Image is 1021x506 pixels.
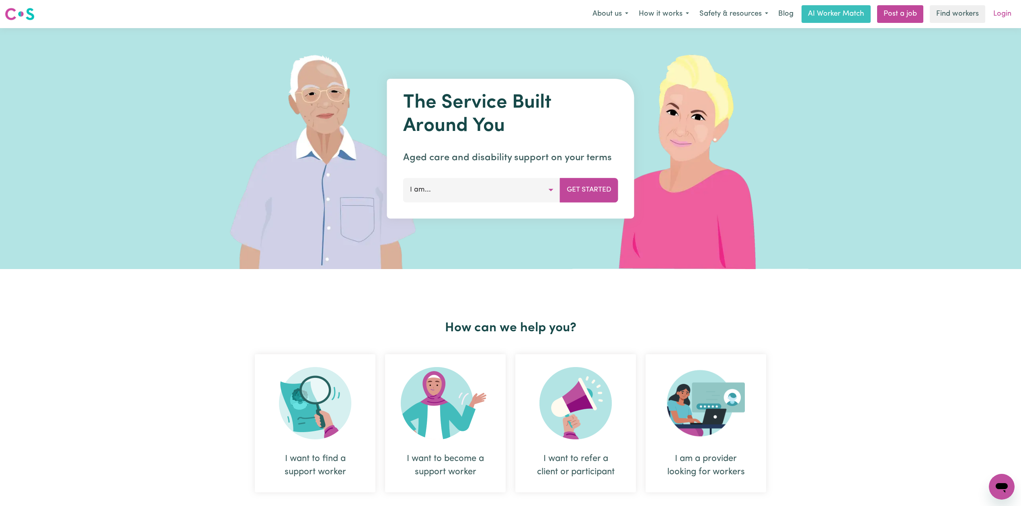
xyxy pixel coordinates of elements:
div: I want to refer a client or participant [515,354,636,492]
iframe: Button to launch messaging window [989,474,1015,500]
img: Become Worker [401,367,490,439]
a: Careseekers logo [5,5,35,23]
div: I want to find a support worker [274,452,356,479]
div: I am a provider looking for workers [665,452,747,479]
div: I want to find a support worker [255,354,375,492]
button: How it works [634,6,694,22]
div: I am a provider looking for workers [646,354,766,492]
img: Careseekers logo [5,7,35,21]
button: I am... [403,178,560,202]
img: Search [279,367,351,439]
button: About us [587,6,634,22]
a: Login [988,5,1016,23]
div: I want to become a support worker [404,452,486,479]
a: AI Worker Match [802,5,871,23]
a: Post a job [877,5,923,23]
h2: How can we help you? [250,320,771,336]
button: Get Started [560,178,618,202]
div: I want to refer a client or participant [535,452,617,479]
a: Blog [773,5,798,23]
a: Find workers [930,5,985,23]
div: I want to become a support worker [385,354,506,492]
img: Refer [539,367,612,439]
h1: The Service Built Around You [403,92,618,138]
button: Safety & resources [694,6,773,22]
img: Provider [667,367,745,439]
p: Aged care and disability support on your terms [403,151,618,165]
